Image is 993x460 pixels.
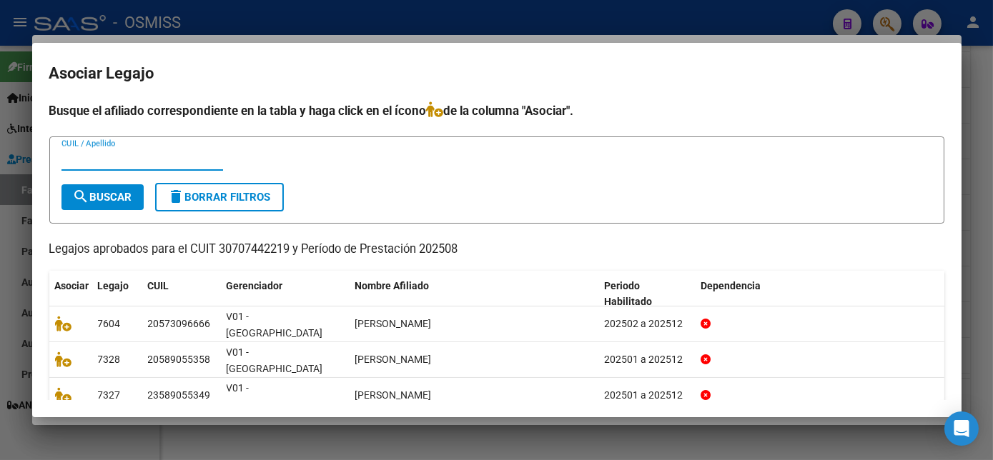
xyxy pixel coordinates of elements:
[944,411,979,446] div: Open Intercom Messenger
[227,280,283,291] span: Gerenciador
[695,271,944,318] datatable-header-cell: Dependencia
[73,191,132,204] span: Buscar
[148,387,211,404] div: 23589055349
[49,241,944,259] p: Legajos aprobados para el CUIT 30707442219 y Período de Prestación 202508
[168,191,271,204] span: Borrar Filtros
[168,188,185,205] mat-icon: delete
[227,311,323,339] span: V01 - [GEOGRAPHIC_DATA]
[49,271,92,318] datatable-header-cell: Asociar
[355,318,432,329] span: MEZA LIAM GERMAN
[604,316,689,332] div: 202502 a 202512
[98,354,121,365] span: 7328
[350,271,599,318] datatable-header-cell: Nombre Afiliado
[98,318,121,329] span: 7604
[227,346,323,374] span: V01 - [GEOGRAPHIC_DATA]
[55,280,89,291] span: Asociar
[49,101,944,120] h4: Busque el afiliado correspondiente en la tabla y haga click en el ícono de la columna "Asociar".
[604,280,652,308] span: Periodo Habilitado
[148,316,211,332] div: 20573096666
[604,351,689,368] div: 202501 a 202512
[221,271,350,318] datatable-header-cell: Gerenciador
[98,389,121,401] span: 7327
[598,271,695,318] datatable-header-cell: Periodo Habilitado
[227,382,323,410] span: V01 - [GEOGRAPHIC_DATA]
[355,389,432,401] span: VELAZQUEZ OSEIAS ISAAC
[49,60,944,87] h2: Asociar Legajo
[61,184,144,210] button: Buscar
[148,351,211,368] div: 20589055358
[604,387,689,404] div: 202501 a 202512
[98,280,129,291] span: Legajo
[73,188,90,205] mat-icon: search
[355,354,432,365] span: VELAZQUEZ GHIAN LUCCA
[92,271,142,318] datatable-header-cell: Legajo
[701,280,761,291] span: Dependencia
[155,183,284,211] button: Borrar Filtros
[355,280,430,291] span: Nombre Afiliado
[142,271,221,318] datatable-header-cell: CUIL
[148,280,169,291] span: CUIL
